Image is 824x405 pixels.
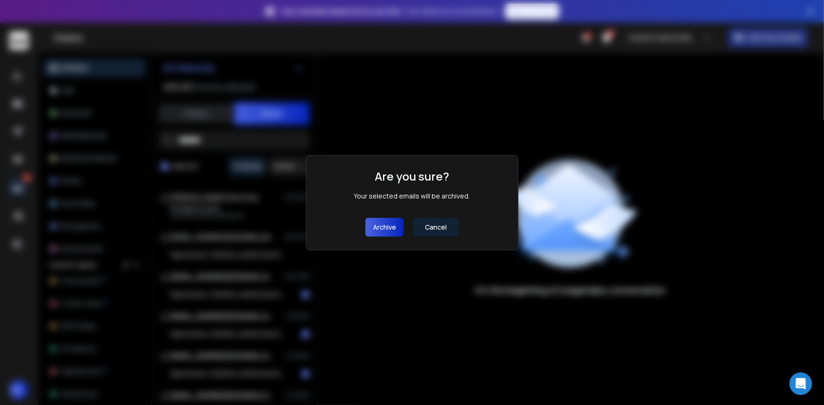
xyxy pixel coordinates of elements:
[354,191,470,201] div: Your selected emails will be archived.
[375,169,449,184] h1: Are you sure?
[365,218,404,237] button: archive
[413,218,459,237] button: Cancel
[790,372,812,395] div: Open Intercom Messenger
[373,223,396,232] p: archive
